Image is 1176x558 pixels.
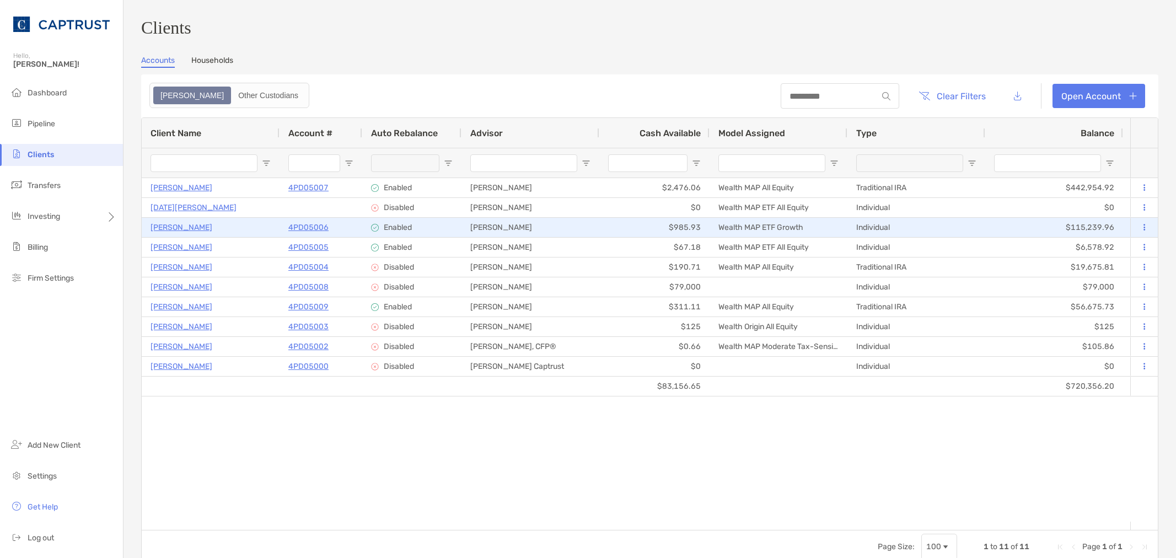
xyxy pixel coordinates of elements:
[710,317,847,336] div: Wealth Origin All Equity
[985,257,1123,277] div: $19,675.81
[692,159,701,168] button: Open Filter Menu
[599,218,710,237] div: $985.93
[384,282,414,292] p: Disabled
[288,221,329,234] p: 4PD05006
[1069,543,1078,551] div: Previous Page
[985,357,1123,376] div: $0
[371,224,379,232] img: icon image
[10,209,23,222] img: investing icon
[28,181,61,190] span: Transfers
[191,56,233,68] a: Households
[10,85,23,99] img: dashboard icon
[28,471,57,481] span: Settings
[151,280,212,294] p: [PERSON_NAME]
[985,277,1123,297] div: $79,000
[288,300,329,314] a: 4PD05009
[1127,543,1136,551] div: Next Page
[288,181,329,195] a: 4PD05007
[10,271,23,284] img: firm-settings icon
[640,128,701,138] span: Cash Available
[582,159,590,168] button: Open Filter Menu
[151,201,237,214] a: [DATE][PERSON_NAME]
[1053,84,1145,108] a: Open Account
[28,441,80,450] span: Add New Client
[710,337,847,356] div: Wealth MAP Moderate Tax-Sensitive
[990,542,997,551] span: to
[718,128,785,138] span: Model Assigned
[371,363,379,371] img: icon image
[288,360,329,373] p: 4PD05000
[710,297,847,316] div: Wealth MAP All Equity
[151,181,212,195] a: [PERSON_NAME]
[710,238,847,257] div: Wealth MAP ETF All Equity
[1105,159,1114,168] button: Open Filter Menu
[994,154,1101,172] input: Balance Filter Input
[288,340,329,353] p: 4PD05002
[151,340,212,353] a: [PERSON_NAME]
[985,218,1123,237] div: $115,239.96
[599,317,710,336] div: $125
[345,159,353,168] button: Open Filter Menu
[151,128,201,138] span: Client Name
[371,244,379,251] img: icon image
[28,243,48,252] span: Billing
[28,212,60,221] span: Investing
[847,357,985,376] div: Individual
[384,322,414,331] p: Disabled
[232,88,304,103] div: Other Custodians
[151,240,212,254] a: [PERSON_NAME]
[151,360,212,373] p: [PERSON_NAME]
[710,198,847,217] div: Wealth MAP ETF All Equity
[599,377,710,396] div: $83,156.65
[371,343,379,351] img: icon image
[288,154,340,172] input: Account # Filter Input
[830,159,839,168] button: Open Filter Menu
[384,223,412,232] p: Enabled
[599,238,710,257] div: $67.18
[599,337,710,356] div: $0.66
[847,317,985,336] div: Individual
[28,88,67,98] span: Dashboard
[10,116,23,130] img: pipeline icon
[371,264,379,271] img: icon image
[288,128,332,138] span: Account #
[710,218,847,237] div: Wealth MAP ETF Growth
[968,159,976,168] button: Open Filter Menu
[1019,542,1029,551] span: 11
[470,128,503,138] span: Advisor
[461,238,599,257] div: [PERSON_NAME]
[461,317,599,336] div: [PERSON_NAME]
[608,154,688,172] input: Cash Available Filter Input
[384,302,412,312] p: Enabled
[847,178,985,197] div: Traditional IRA
[384,262,414,272] p: Disabled
[154,88,230,103] div: Zoe
[288,260,329,274] p: 4PD05004
[384,203,414,212] p: Disabled
[847,198,985,217] div: Individual
[718,154,825,172] input: Model Assigned Filter Input
[910,84,994,108] button: Clear Filters
[985,337,1123,356] div: $105.86
[847,277,985,297] div: Individual
[151,320,212,334] a: [PERSON_NAME]
[1102,542,1107,551] span: 1
[985,238,1123,257] div: $6,578.92
[10,500,23,513] img: get-help icon
[1140,543,1149,551] div: Last Page
[461,218,599,237] div: [PERSON_NAME]
[710,257,847,277] div: Wealth MAP All Equity
[926,542,941,551] div: 100
[151,260,212,274] p: [PERSON_NAME]
[985,317,1123,336] div: $125
[878,542,915,551] div: Page Size:
[461,357,599,376] div: [PERSON_NAME] Captrust
[262,159,271,168] button: Open Filter Menu
[10,147,23,160] img: clients icon
[288,280,329,294] p: 4PD05008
